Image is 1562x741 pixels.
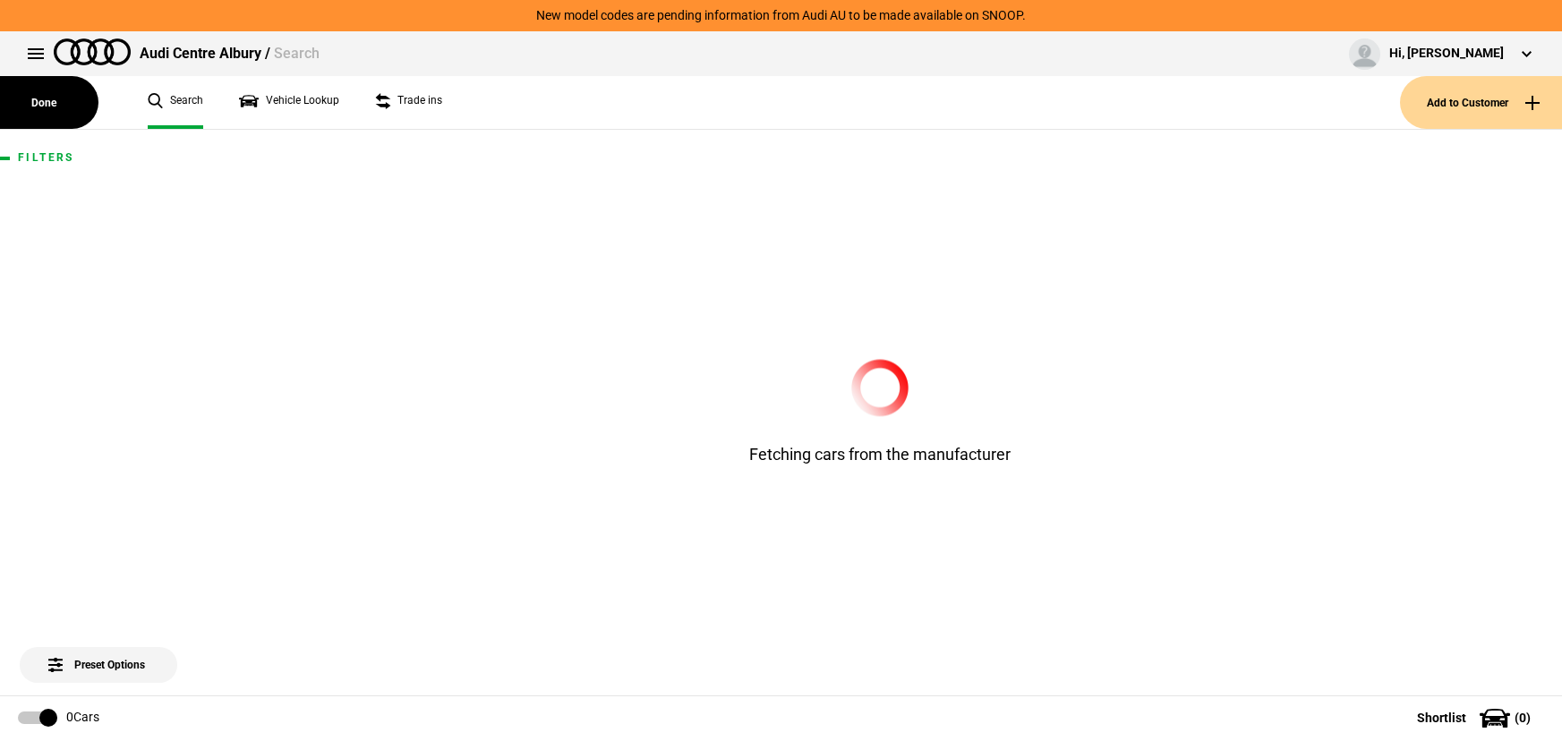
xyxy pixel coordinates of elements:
div: Hi, [PERSON_NAME] [1389,45,1504,63]
button: Add to Customer [1400,76,1562,129]
span: ( 0 ) [1515,711,1531,724]
div: 0 Cars [66,709,99,727]
h1: Filters [18,152,179,164]
a: Search [148,76,203,129]
span: Search [274,45,320,62]
span: Shortlist [1417,711,1466,724]
span: Preset Options [52,636,145,671]
div: Fetching cars from the manufacturer [656,359,1104,465]
img: audi.png [54,38,131,65]
button: Shortlist(0) [1390,695,1562,740]
a: Vehicle Lookup [239,76,339,129]
a: Trade ins [375,76,442,129]
div: Audi Centre Albury / [140,44,320,64]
